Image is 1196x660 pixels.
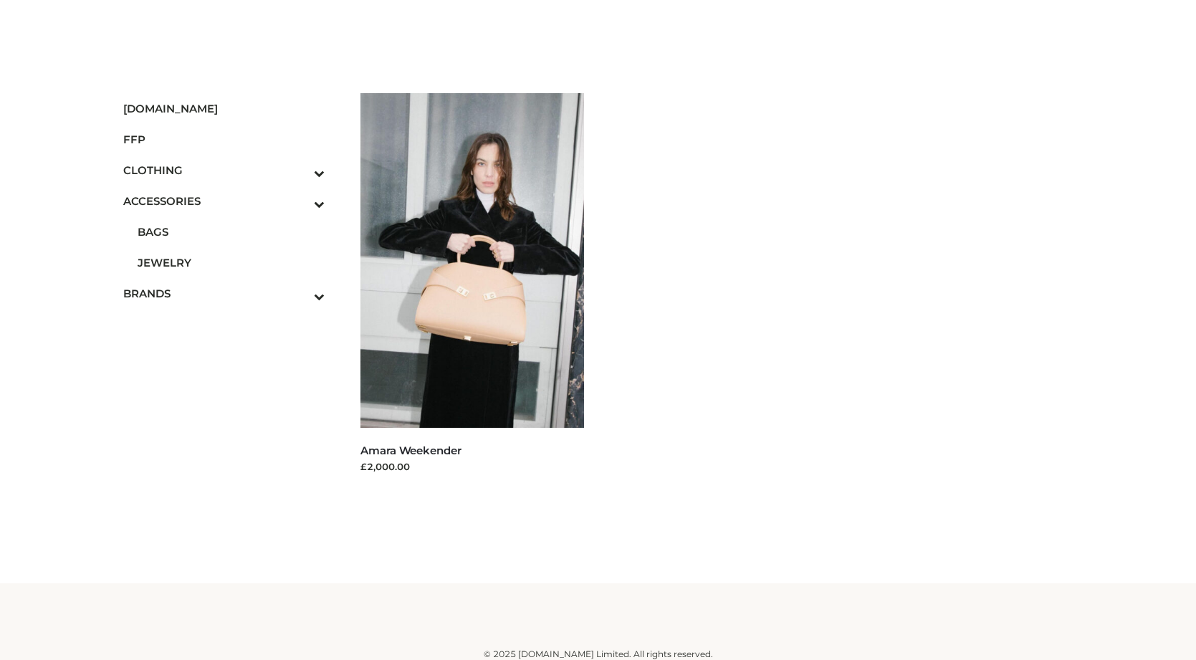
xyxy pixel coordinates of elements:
span: [DOMAIN_NAME] [123,100,325,117]
span: ACCESSORIES [123,193,325,209]
a: BAGS [138,216,325,247]
span: JEWELRY [138,254,325,271]
a: ACCESSORIESToggle Submenu [123,186,325,216]
span: BAGS [138,224,325,240]
div: £2,000.00 [360,459,584,474]
a: JEWELRY [138,247,325,278]
a: BRANDSToggle Submenu [123,278,325,309]
a: FFP [123,124,325,155]
button: Toggle Submenu [274,155,325,186]
span: CLOTHING [123,162,325,178]
span: FFP [123,131,325,148]
button: Toggle Submenu [274,278,325,309]
a: CLOTHINGToggle Submenu [123,155,325,186]
span: BRANDS [123,285,325,302]
button: Toggle Submenu [274,186,325,216]
a: [DOMAIN_NAME] [123,93,325,124]
a: Amara Weekender [360,444,461,457]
